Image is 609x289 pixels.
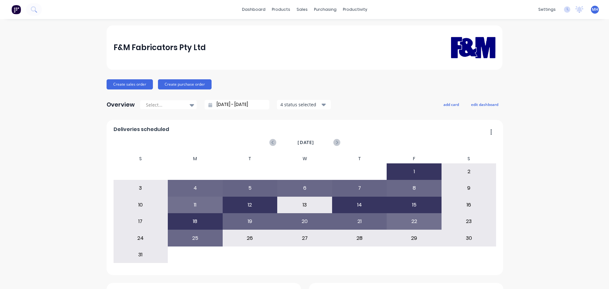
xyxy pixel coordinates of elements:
div: M [168,154,223,163]
div: purchasing [311,5,340,14]
div: 7 [332,180,387,196]
div: 25 [168,230,222,246]
div: 16 [442,197,496,213]
div: 6 [278,180,332,196]
div: 22 [387,213,441,229]
div: T [223,154,278,163]
div: 26 [223,230,277,246]
span: [DATE] [298,139,314,146]
button: edit dashboard [467,100,502,108]
button: Create sales order [107,79,153,89]
a: dashboard [239,5,269,14]
div: 4 [168,180,222,196]
div: 9 [442,180,496,196]
div: 31 [114,247,168,263]
div: 3 [114,180,168,196]
div: 19 [223,213,277,229]
div: 11 [168,197,222,213]
div: 20 [278,213,332,229]
div: 30 [442,230,496,246]
div: sales [293,5,311,14]
div: F [387,154,442,163]
button: 4 status selected [277,100,331,109]
div: productivity [340,5,370,14]
div: 10 [114,197,168,213]
div: 8 [387,180,441,196]
div: Overview [107,98,135,111]
div: T [332,154,387,163]
img: F&M Fabricators Pty Ltd [451,28,495,67]
button: Create purchase order [158,79,212,89]
div: settings [535,5,559,14]
div: 15 [387,197,441,213]
div: 21 [332,213,387,229]
div: 29 [387,230,441,246]
div: 13 [278,197,332,213]
div: 28 [332,230,387,246]
div: 14 [332,197,387,213]
div: 24 [114,230,168,246]
div: F&M Fabricators Pty Ltd [114,41,206,54]
div: 5 [223,180,277,196]
div: 1 [387,164,441,180]
div: 17 [114,213,168,229]
button: add card [439,100,463,108]
div: 23 [442,213,496,229]
div: W [277,154,332,163]
div: 4 status selected [280,101,320,108]
div: 18 [168,213,222,229]
div: S [113,154,168,163]
span: MH [592,7,598,12]
span: Deliveries scheduled [114,126,169,133]
img: Factory [11,5,21,14]
div: products [269,5,293,14]
div: 2 [442,164,496,180]
div: 27 [278,230,332,246]
div: 12 [223,197,277,213]
div: S [442,154,496,163]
